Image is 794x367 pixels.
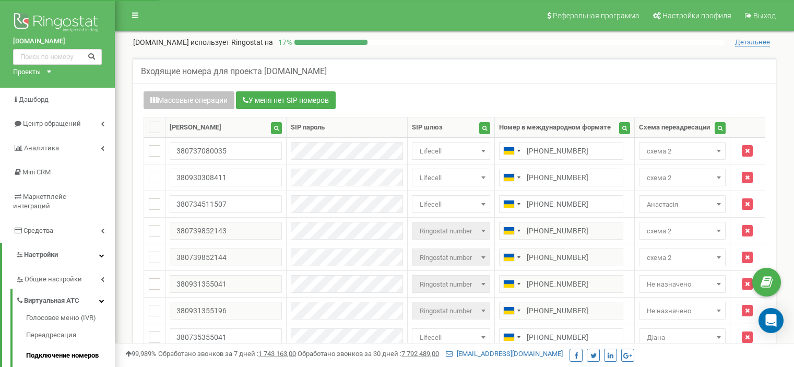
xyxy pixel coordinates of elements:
[416,224,487,239] span: Ringostat number
[26,313,115,326] a: Голосовое меню (IVR)
[23,227,53,234] span: Средства
[639,302,726,319] span: Не назначено
[412,302,490,319] span: Ringostat number
[412,248,490,266] span: Ringostat number
[16,267,115,289] a: Общие настройки
[287,117,408,138] th: SIP пароль
[639,248,726,266] span: схема 2
[24,296,79,306] span: Виртуальная АТС
[22,168,51,176] span: Mini CRM
[26,346,115,366] a: Подключение номеров
[500,169,524,186] div: Telephone country code
[643,171,722,185] span: схема 2
[639,195,726,213] span: Анастасія
[412,169,490,186] span: Lifecell
[24,251,58,258] span: Настройки
[499,328,623,346] input: 050 123 4567
[125,350,157,358] span: 99,989%
[499,248,623,266] input: 050 123 4567
[144,91,234,109] button: Массовые операции
[416,330,487,345] span: Lifecell
[170,123,221,133] div: [PERSON_NAME]
[759,308,784,333] div: Open Intercom Messenger
[273,37,294,48] p: 17 %
[499,142,623,160] input: 050 123 4567
[500,249,524,266] div: Telephone country code
[13,193,66,210] span: Маркетплейс интеграций
[735,38,770,46] span: Детальнее
[25,275,82,285] span: Общие настройки
[133,37,273,48] p: [DOMAIN_NAME]
[500,329,524,346] div: Telephone country code
[412,123,443,133] div: SIP шлюз
[643,330,722,345] span: Діана
[639,142,726,160] span: схема 2
[499,195,623,213] input: 050 123 4567
[500,222,524,239] div: Telephone country code
[23,120,81,127] span: Центр обращений
[13,67,41,77] div: Проекты
[643,277,722,292] span: Не назначено
[643,304,722,318] span: Не назначено
[16,289,115,310] a: Виртуальная АТС
[2,243,115,267] a: Настройки
[19,96,49,103] span: Дашборд
[639,123,710,133] div: Схема переадресации
[416,277,487,292] span: Ringostat number
[416,171,487,185] span: Lifecell
[158,350,296,358] span: Обработано звонков за 7 дней :
[416,304,487,318] span: Ringostat number
[26,325,115,346] a: Переадресация
[753,11,776,20] span: Выход
[412,328,490,346] span: Lifecell
[500,302,524,319] div: Telephone country code
[412,195,490,213] span: Lifecell
[24,144,59,152] span: Аналитика
[13,37,102,46] a: [DOMAIN_NAME]
[401,350,439,358] u: 7 792 489,00
[499,275,623,293] input: 050 123 4567
[500,196,524,212] div: Telephone country code
[258,350,296,358] u: 1 743 163,00
[643,224,722,239] span: схема 2
[191,38,273,46] span: использует Ringostat на
[499,123,611,133] div: Номер в международном формате
[446,350,563,358] a: [EMAIL_ADDRESS][DOMAIN_NAME]
[553,11,639,20] span: Реферальная программа
[499,302,623,319] input: 050 123 4567
[639,222,726,240] span: схема 2
[639,169,726,186] span: схема 2
[298,350,439,358] span: Обработано звонков за 30 дней :
[499,222,623,240] input: 050 123 4567
[416,144,487,159] span: Lifecell
[412,275,490,293] span: Ringostat number
[412,222,490,240] span: Ringostat number
[643,197,722,212] span: Анастасія
[141,67,327,76] h5: Входящие номера для проекта [DOMAIN_NAME]
[643,251,722,265] span: схема 2
[412,142,490,160] span: Lifecell
[499,169,623,186] input: 050 123 4567
[500,143,524,159] div: Telephone country code
[662,11,731,20] span: Настройки профиля
[236,91,336,109] button: У меня нет SIP номеров
[639,275,726,293] span: Не назначено
[13,10,102,37] img: Ringostat logo
[639,328,726,346] span: Діана
[643,144,722,159] span: схема 2
[416,197,487,212] span: Lifecell
[13,49,102,65] input: Поиск по номеру
[500,276,524,292] div: Telephone country code
[416,251,487,265] span: Ringostat number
